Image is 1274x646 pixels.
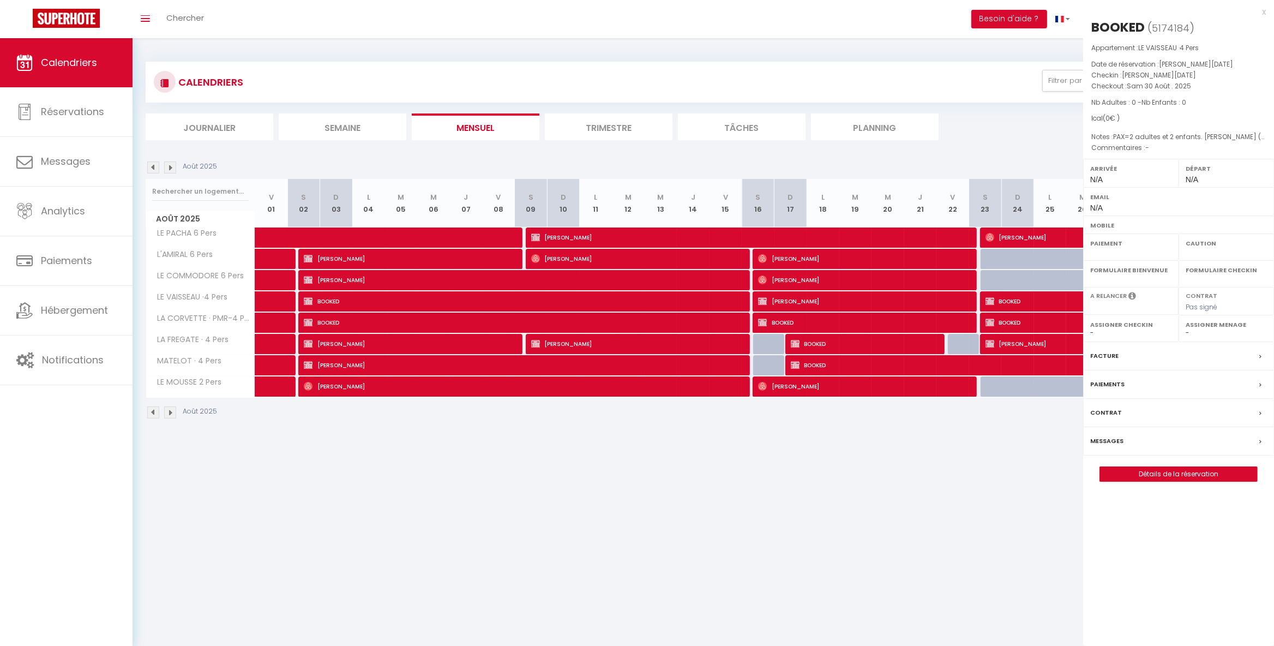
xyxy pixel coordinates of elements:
span: N/A [1186,175,1198,184]
label: Email [1090,192,1267,202]
p: Date de réservation : [1091,59,1266,70]
label: Arrivée [1090,163,1171,174]
span: 0 [1105,113,1110,123]
label: Assigner Checkin [1090,319,1171,330]
a: Détails de la réservation [1100,467,1257,481]
label: Paiements [1090,379,1125,390]
label: Paiement [1090,238,1171,249]
label: A relancer [1090,291,1127,301]
label: Contrat [1090,407,1122,418]
p: Commentaires : [1091,142,1266,153]
div: Ical [1091,113,1266,124]
span: Pas signé [1186,302,1217,312]
label: Formulaire Checkin [1186,265,1267,276]
button: Détails de la réservation [1099,466,1258,482]
label: Départ [1186,163,1267,174]
p: Checkin : [1091,70,1266,81]
div: x [1083,5,1266,19]
label: Mobile [1090,220,1267,231]
label: Contrat [1186,291,1217,298]
label: Facture [1090,350,1119,362]
span: [PERSON_NAME][DATE] [1122,70,1196,80]
p: Checkout : [1091,81,1266,92]
label: Caution [1186,238,1267,249]
span: Sam 30 Août . 2025 [1127,81,1191,91]
label: Assigner Menage [1186,319,1267,330]
span: - [1145,143,1149,152]
div: BOOKED [1091,19,1145,36]
span: LE VAISSEAU ·4 Pers [1138,43,1199,52]
span: ( € ) [1103,113,1120,123]
iframe: Chat [1228,597,1266,638]
span: N/A [1090,204,1103,212]
span: Nb Adultes : 0 - [1091,98,1186,107]
span: ( ) [1147,20,1194,35]
button: Ouvrir le widget de chat LiveChat [9,4,41,37]
span: [PERSON_NAME][DATE] [1159,59,1233,69]
p: Notes : [1091,131,1266,142]
p: Appartement : [1091,43,1266,53]
label: Messages [1090,435,1123,447]
span: N/A [1090,175,1103,184]
span: Nb Enfants : 0 [1141,98,1186,107]
i: Sélectionner OUI si vous souhaiter envoyer les séquences de messages post-checkout [1128,291,1136,303]
span: 5174184 [1152,21,1189,35]
label: Formulaire Bienvenue [1090,265,1171,276]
